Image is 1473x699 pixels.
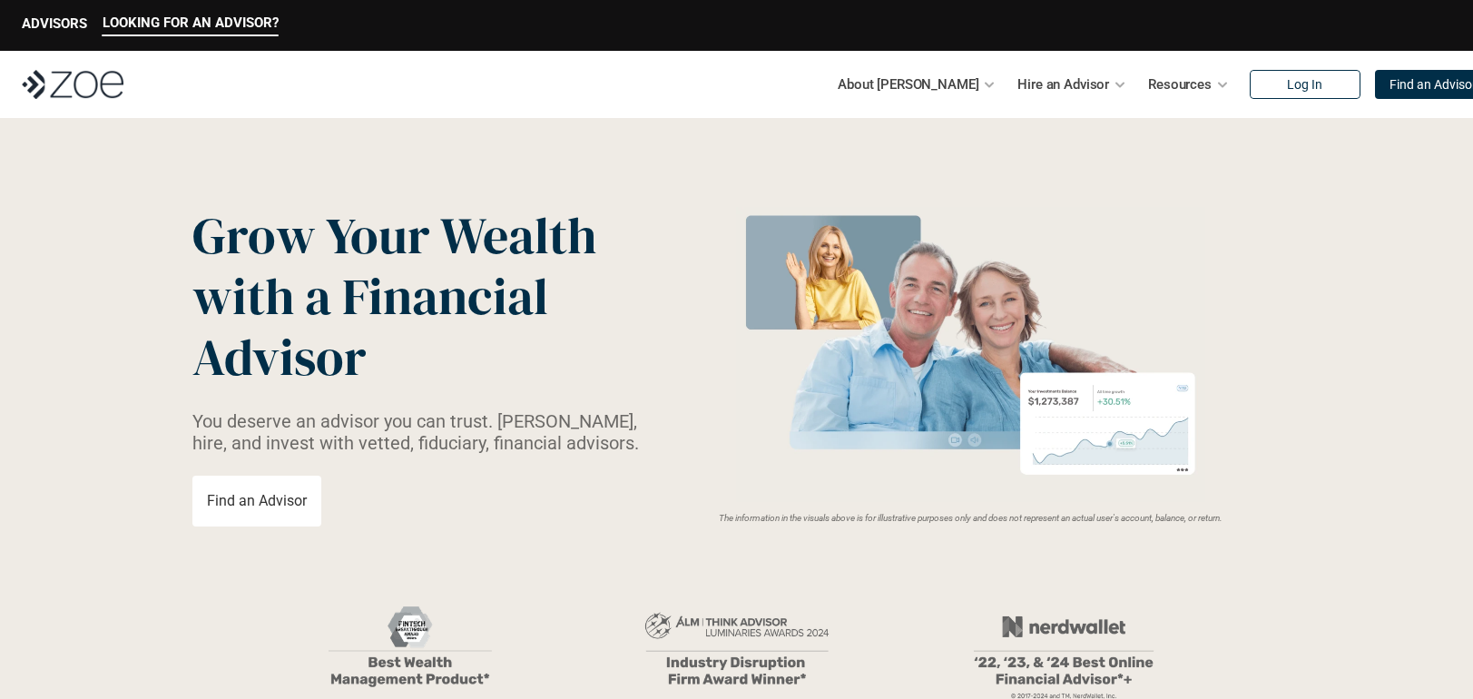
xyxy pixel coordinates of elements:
[838,71,978,98] p: About [PERSON_NAME]
[22,15,87,32] p: ADVISORS
[1148,71,1212,98] p: Resources
[192,201,596,271] span: Grow Your Wealth
[192,261,559,392] span: with a Financial Advisor
[103,15,279,31] p: LOOKING FOR AN ADVISOR?
[192,476,321,527] a: Find an Advisor
[719,513,1223,523] em: The information in the visuals above is for illustrative purposes only and does not represent an ...
[207,492,307,509] p: Find an Advisor
[1287,77,1322,93] p: Log In
[1250,70,1360,99] a: Log In
[1017,71,1109,98] p: Hire an Advisor
[192,410,661,454] p: You deserve an advisor you can trust. [PERSON_NAME], hire, and invest with vetted, fiduciary, fin...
